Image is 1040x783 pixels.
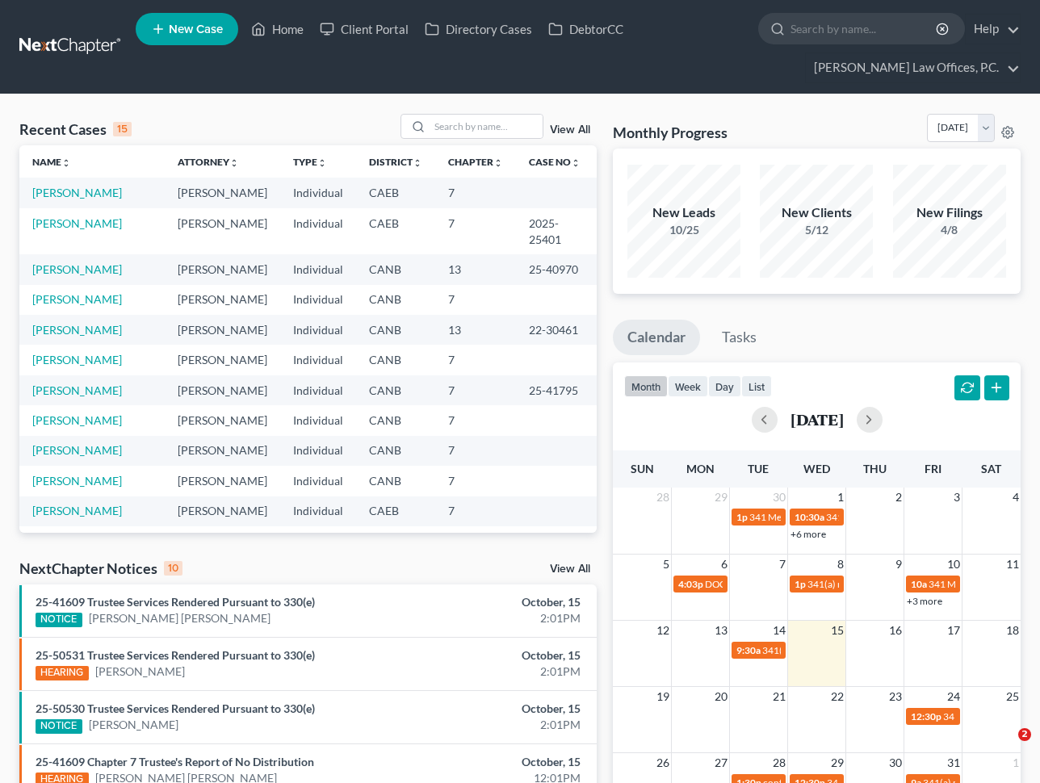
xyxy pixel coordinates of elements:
div: October, 15 [409,647,581,664]
span: New Case [169,23,223,36]
span: 10a [911,578,927,590]
div: 2:01PM [409,610,581,626]
td: 7 [435,285,516,315]
a: Client Portal [312,15,417,44]
td: Individual [280,375,356,405]
a: Help [966,15,1020,44]
span: 19 [655,687,671,706]
div: 2:01PM [409,664,581,680]
div: October, 15 [409,754,581,770]
span: 6 [719,555,729,574]
a: [PERSON_NAME] [32,353,122,366]
a: [PERSON_NAME] [32,186,122,199]
input: Search by name... [790,14,938,44]
div: 10/25 [627,222,740,238]
td: 7 [435,436,516,466]
td: Individual [280,208,356,254]
span: 12:30p [911,710,941,722]
td: [PERSON_NAME] [165,436,280,466]
span: 21 [771,687,787,706]
span: 28 [771,753,787,773]
td: 13 [435,315,516,345]
button: week [668,375,708,397]
a: 25-41609 Chapter 7 Trustee's Report of No Distribution [36,755,314,768]
div: New Leads [627,203,740,222]
td: 7 [435,496,516,526]
div: NextChapter Notices [19,559,182,578]
span: 341(a) meeting for [PERSON_NAME] [807,578,963,590]
div: October, 15 [409,701,581,717]
a: Home [243,15,312,44]
span: 13 [713,621,729,640]
span: 11 [1004,555,1021,574]
i: unfold_more [493,158,503,168]
td: CAEB [356,178,435,207]
a: View All [550,124,590,136]
a: [PERSON_NAME] [32,216,122,230]
td: CAEB [356,208,435,254]
td: 25-40970 [516,254,597,284]
i: unfold_more [571,158,581,168]
td: [PERSON_NAME] [165,466,280,496]
div: New Filings [893,203,1006,222]
span: 12 [655,621,671,640]
a: Calendar [613,320,700,355]
span: Wed [803,462,830,475]
span: 7 [778,555,787,574]
div: 2:01PM [409,717,581,733]
a: 25-50530 Trustee Services Rendered Pursuant to 330(e) [36,701,315,715]
td: [PERSON_NAME] [165,496,280,526]
h2: [DATE] [790,411,844,428]
i: unfold_more [413,158,422,168]
a: Chapterunfold_more [448,156,503,168]
td: CANB [356,405,435,435]
td: Individual [280,526,356,572]
span: 29 [829,753,845,773]
h3: Monthly Progress [613,123,728,142]
a: Directory Cases [417,15,540,44]
td: CANB [356,466,435,496]
td: 7 [435,178,516,207]
td: Individual [280,285,356,315]
button: month [624,375,668,397]
td: Individual [280,254,356,284]
span: 9 [894,555,904,574]
span: 10 [946,555,962,574]
span: 31 [946,753,962,773]
td: Individual [280,405,356,435]
span: 5 [661,555,671,574]
span: 26 [655,753,671,773]
span: 1p [795,578,806,590]
a: Nameunfold_more [32,156,71,168]
iframe: Intercom live chat [985,728,1024,767]
td: CANB [356,436,435,466]
span: 1p [736,511,748,523]
span: 3 [952,488,962,507]
td: 2025-25401 [516,208,597,254]
a: 25-50531 Trustee Services Rendered Pursuant to 330(e) [36,648,315,662]
span: 25 [1004,687,1021,706]
span: 4:03p [678,578,703,590]
a: [PERSON_NAME] [32,323,122,337]
td: Individual [280,178,356,207]
a: DebtorCC [540,15,631,44]
span: 15 [829,621,845,640]
a: Districtunfold_more [369,156,422,168]
div: NOTICE [36,613,82,627]
span: 28 [655,488,671,507]
span: 20 [713,687,729,706]
span: 10:30a [795,511,824,523]
div: 10 [164,561,182,576]
td: 7 [435,466,516,496]
span: Thu [863,462,887,475]
td: 7 [435,526,516,572]
span: 22 [829,687,845,706]
a: +6 more [790,528,826,540]
td: 7 [435,375,516,405]
td: CANB [356,345,435,375]
td: 25-41795 [516,375,597,405]
td: Individual [280,436,356,466]
a: [PERSON_NAME] [32,504,122,517]
td: CANB [356,254,435,284]
div: Recent Cases [19,119,132,139]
